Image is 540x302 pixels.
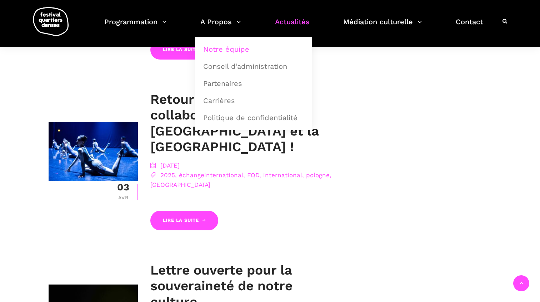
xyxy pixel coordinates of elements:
[306,172,330,179] a: pologne
[116,195,130,200] div: Avr
[243,172,245,179] span: ,
[150,40,218,60] a: Lire la suite
[343,16,422,37] a: Médiation culturelle
[275,16,310,37] a: Actualités
[456,16,483,37] a: Contact
[199,109,308,126] a: Politique de confidentialité
[150,211,218,230] a: Lire la suite
[160,172,175,179] a: 2025
[199,58,308,75] a: Conseil d’administration
[104,16,167,37] a: Programmation
[150,92,319,154] a: Retour sur une riche collaboration entre le [GEOGRAPHIC_DATA] et la [GEOGRAPHIC_DATA] !
[247,172,259,179] a: FQD
[175,172,177,179] span: ,
[199,41,308,57] a: Notre équipe
[302,172,304,179] span: ,
[259,172,261,179] span: ,
[150,181,210,188] a: [GEOGRAPHIC_DATA]
[116,183,130,192] div: 03
[330,172,331,179] span: ,
[263,172,302,179] a: international
[199,75,308,92] a: Partenaires
[179,172,243,179] a: échangeinternational
[199,92,308,109] a: Carrières
[33,7,69,36] img: logo-fqd-med
[49,122,138,181] img: Pauline (2)
[160,162,180,169] a: [DATE]
[200,16,241,37] a: A Propos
